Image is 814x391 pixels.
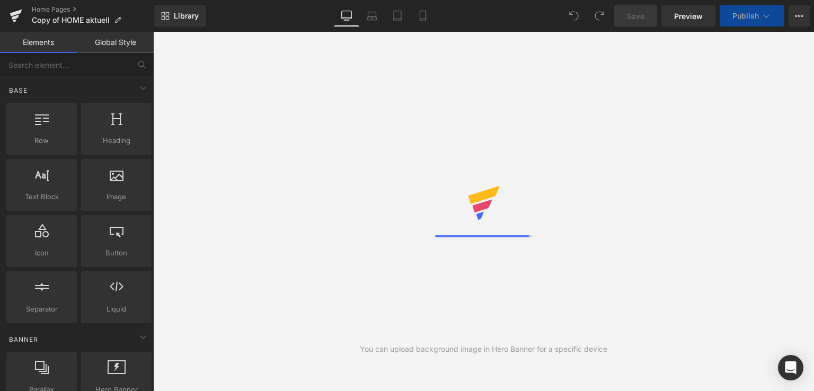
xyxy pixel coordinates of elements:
a: Preview [661,5,715,26]
span: Row [10,135,74,146]
a: Mobile [410,5,436,26]
span: Button [84,247,148,259]
button: Undo [563,5,585,26]
span: Liquid [84,304,148,315]
a: Laptop [359,5,385,26]
a: New Library [154,5,206,26]
span: Image [84,191,148,202]
div: Open Intercom Messenger [778,355,803,380]
span: Banner [8,334,39,344]
span: Save [627,11,644,22]
a: Global Style [77,32,154,53]
span: Publish [732,12,759,20]
button: More [789,5,810,26]
a: Tablet [385,5,410,26]
button: Redo [589,5,610,26]
a: Desktop [334,5,359,26]
span: Copy of HOME aktuell [32,16,110,24]
a: Home Pages [32,5,154,14]
button: Publish [720,5,784,26]
span: Preview [674,11,703,22]
span: Heading [84,135,148,146]
span: Library [174,11,199,21]
div: You can upload background image in Hero Banner for a specific device [360,343,607,355]
span: Base [8,85,29,95]
span: Icon [10,247,74,259]
span: Separator [10,304,74,315]
span: Text Block [10,191,74,202]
